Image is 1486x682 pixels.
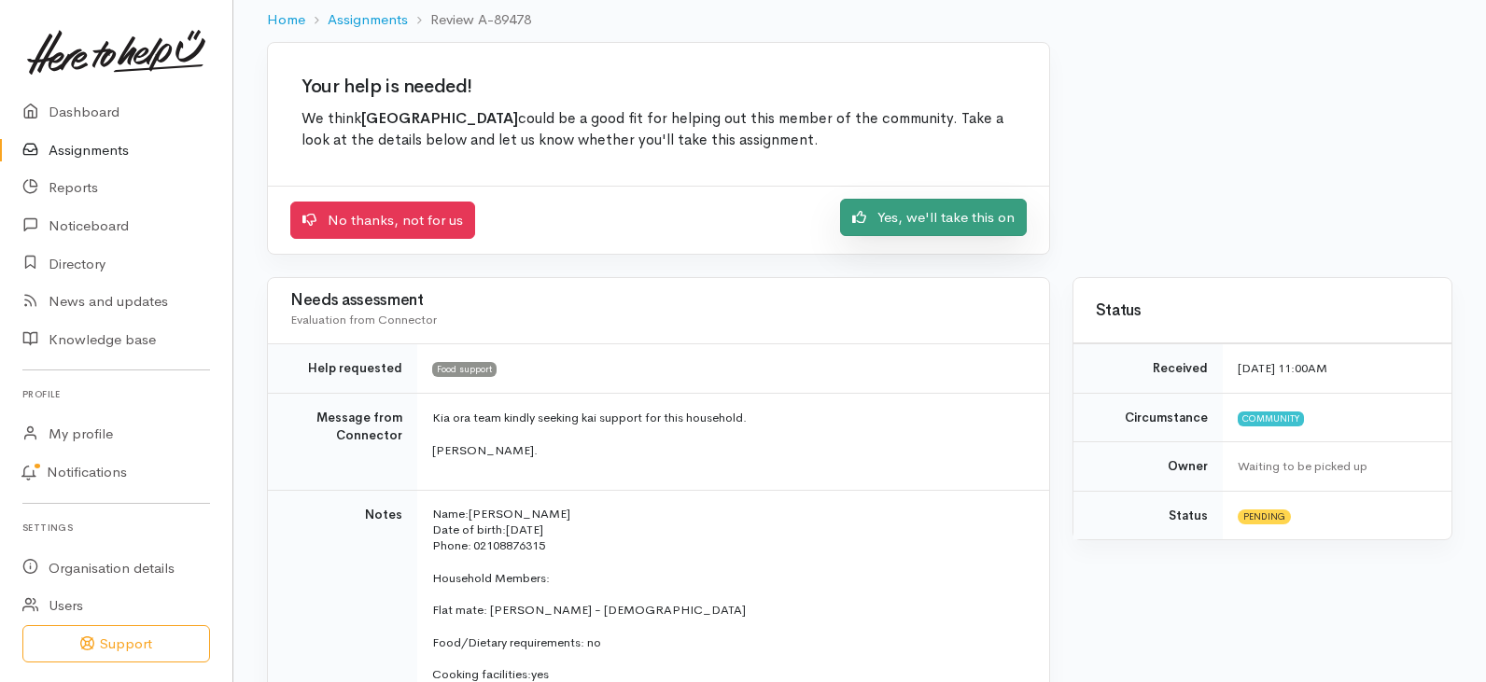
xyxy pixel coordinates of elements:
[1238,360,1327,376] time: [DATE] 11:00AM
[290,202,475,240] a: No thanks, not for us
[432,441,1027,460] p: [PERSON_NAME].
[473,537,545,553] span: 02108876315
[531,666,549,682] span: yes
[267,9,305,31] a: Home
[432,537,471,553] span: Phone:
[432,362,497,377] span: Food support
[290,292,1027,310] h3: Needs assessment
[432,634,601,650] span: Food/Dietary requirements: no
[1238,457,1429,476] div: Waiting to be picked up
[22,515,210,540] h6: Settings
[1096,302,1429,320] h3: Status
[506,522,543,537] span: [DATE]
[432,666,531,682] span: Cooking facilities:
[432,522,506,537] span: Date of birth:
[469,506,570,522] span: [PERSON_NAME]
[432,602,746,618] span: Flat mate: [PERSON_NAME] - [DEMOGRAPHIC_DATA]
[290,312,437,327] span: Evaluation from Connector
[408,9,531,31] li: Review A-89478
[268,393,417,490] td: Message from Connector
[432,409,1027,427] p: Kia ora team kindly seeking kai support for this household.
[1238,509,1291,524] span: Pending
[22,625,210,663] button: Support
[1073,344,1223,394] td: Received
[301,108,1016,152] p: We think could be a good fit for helping out this member of the community. Take a look at the det...
[301,77,1016,97] h2: Your help is needed!
[1073,442,1223,492] td: Owner
[432,570,1027,586] p: Household Members:
[840,199,1027,237] a: Yes, we'll take this on
[22,382,210,407] h6: Profile
[268,344,417,394] td: Help requested
[361,109,518,128] b: [GEOGRAPHIC_DATA]
[328,9,408,31] a: Assignments
[1073,491,1223,539] td: Status
[432,506,469,522] span: Name:
[1238,411,1304,426] span: Community
[1073,393,1223,442] td: Circumstance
